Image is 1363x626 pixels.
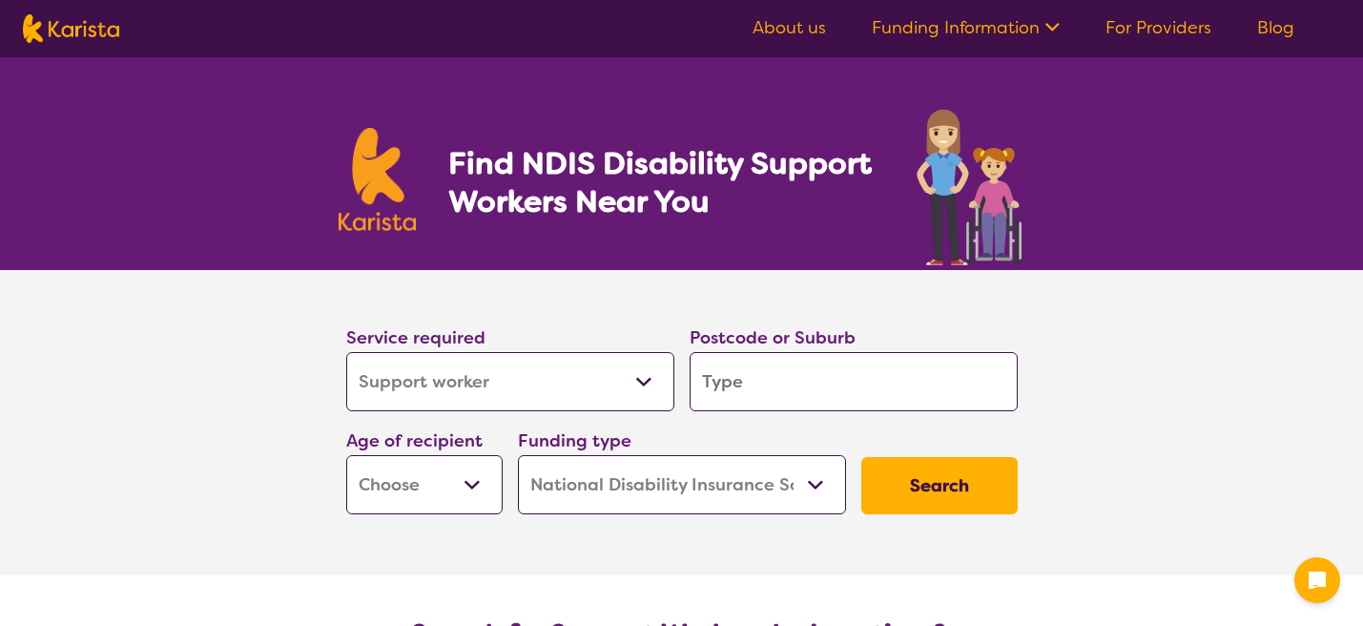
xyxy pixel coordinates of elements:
h1: Find NDIS Disability Support Workers Near You [448,144,875,220]
label: Service required [346,326,485,349]
input: Type [690,352,1018,411]
img: support-worker [915,103,1025,270]
a: Blog [1257,16,1294,39]
img: Karista logo [339,128,417,231]
label: Funding type [518,429,631,452]
a: About us [753,16,826,39]
label: Postcode or Suburb [690,326,856,349]
button: Search [861,457,1018,514]
a: Funding Information [872,16,1060,39]
img: Karista logo [23,14,119,43]
a: For Providers [1105,16,1211,39]
label: Age of recipient [346,429,483,452]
